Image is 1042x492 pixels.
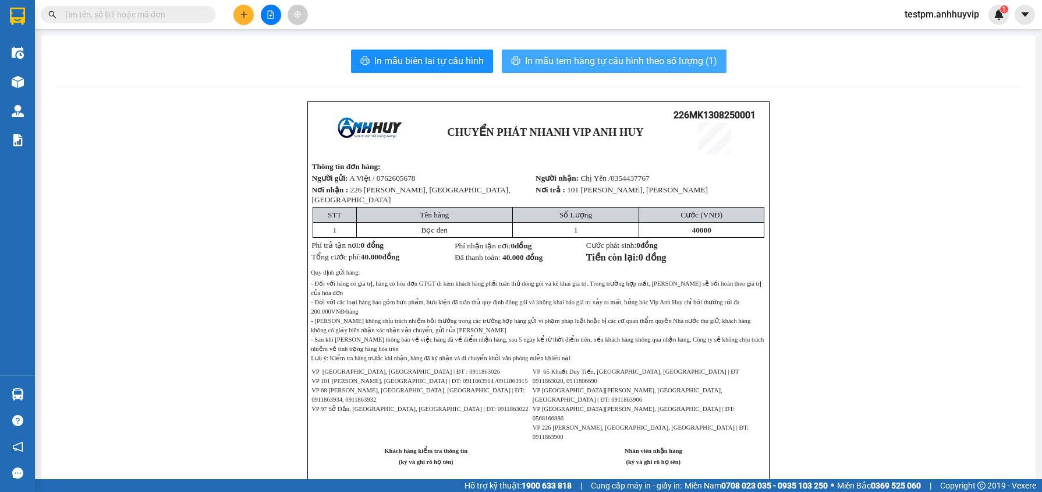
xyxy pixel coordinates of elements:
span: Khách hàng kiểm tra thông tin [384,448,467,454]
span: VP 65 Khuất Duy Tiến, [GEOGRAPHIC_DATA], [GEOGRAPHIC_DATA] | ĐT 0911863020, 0911806690 VP [GEOGRA... [533,368,739,403]
span: Miền Nam [685,479,828,492]
strong: 1900 633 818 [522,481,572,490]
strong: Thông tin đơn hàng: [312,162,381,171]
span: Phí trả tận nơi: [311,241,384,249]
span: VP 97 Sở Dầu, [GEOGRAPHIC_DATA], [GEOGRAPHIC_DATA] | ĐT: 0911863022 [311,406,528,412]
span: search [48,10,56,19]
span: 40.000 đồng [502,253,543,262]
span: printer [511,56,520,67]
button: aim [288,5,308,25]
img: logo [320,107,419,157]
span: | [930,479,931,492]
span: Nhân viên nhận hàng [625,448,682,454]
span: (ký và ghi rõ họ tên) [626,459,681,465]
span: VP [GEOGRAPHIC_DATA][PERSON_NAME], [GEOGRAPHIC_DATA] | ĐT: 0568166886 [533,406,735,421]
span: Đã thanh toán: [455,253,543,262]
strong: Người nhận: [536,174,579,182]
span: đồng [640,241,658,249]
span: printer [360,56,370,67]
span: 1 [1002,5,1006,13]
span: 0354437767 [94,84,133,93]
span: 1 [333,226,337,234]
strong: 0708 023 035 - 0935 103 250 [721,481,828,490]
img: warehouse-icon [12,105,24,117]
span: 101 [PERSON_NAME], [PERSON_NAME] [567,185,708,194]
button: plus [233,5,254,25]
span: Chị Yên / [91,75,162,93]
span: Cung cấp máy in - giấy in: [591,479,682,492]
img: warehouse-icon [12,388,24,400]
img: warehouse-icon [12,47,24,59]
span: plus [240,10,248,19]
span: A Việt / [4,73,67,91]
span: aim [293,10,302,19]
span: Cước (VNĐ) [681,210,722,219]
span: 226 [PERSON_NAME], [GEOGRAPHIC_DATA], [GEOGRAPHIC_DATA] [312,185,511,204]
strong: Nơi trả : [536,185,565,194]
span: 0 đồng [639,252,667,262]
span: In mẫu tem hàng tự cấu hình theo số lượng (1) [525,54,717,68]
span: testpm.anhhuyvip [895,7,988,22]
span: 40000 [692,226,711,234]
span: 0 [636,241,640,249]
strong: CHUYỂN PHÁT NHANH VIP ANH HUY [24,6,86,57]
span: 0 [511,241,515,250]
span: đồng [382,252,400,261]
strong: Người nhận: [91,75,134,83]
button: file-add [261,5,281,25]
span: VP 226 [PERSON_NAME], [GEOGRAPHIC_DATA], [GEOGRAPHIC_DATA] | ĐT: 0911863900 [533,424,749,440]
strong: Tiền còn lại: [586,252,667,262]
span: A Việt / [349,174,415,182]
span: (ký và ghi rõ họ tên) [399,459,453,465]
img: icon-new-feature [994,9,1004,20]
strong: Thông tin đơn hàng: [4,62,73,71]
span: 0762605678 [4,82,43,91]
span: copyright [977,482,986,490]
img: logo [4,7,22,57]
img: logo-vxr [10,8,25,25]
img: warehouse-icon [12,76,24,88]
span: 0 đồng [361,241,384,249]
strong: CHUYỂN PHÁT NHANH VIP ANH HUY [447,126,643,138]
span: In mẫu biên lai tự cấu hình [374,54,484,68]
span: đồng [515,241,532,250]
span: | [580,479,582,492]
span: VP 68 [PERSON_NAME], [GEOGRAPHIC_DATA], [GEOGRAPHIC_DATA] | ĐT: 0911863934, 0911863932 [311,387,524,403]
span: ⚪️ [831,483,834,488]
span: notification [12,441,23,452]
span: Tên hàng [420,210,449,219]
span: Cước phát sinh: [586,241,658,249]
span: STT [328,210,342,219]
strong: Người gửi: [4,73,40,82]
span: 0762605678 [377,174,416,182]
span: VP 101 [PERSON_NAME], [GEOGRAPHIC_DATA] | ĐT: 0911863914 /0911863915 [311,378,527,384]
button: printerIn mẫu tem hàng tự cấu hình theo số lượng (1) [502,50,726,73]
span: Hỗ trợ kỹ thuật: [465,479,572,492]
span: Tổng cước phí: [311,252,399,261]
strong: 0369 525 060 [871,481,921,490]
span: 0354437767 [611,174,650,182]
span: caret-down [1020,9,1030,20]
strong: Nơi nhận : [312,185,349,194]
span: Phí nhận tận nơi: [455,241,531,250]
sup: 1 [1000,5,1008,13]
span: Chị Yên / [580,174,649,182]
span: Quy định gửi hàng: [311,269,360,276]
span: message [12,468,23,479]
strong: Người gửi: [312,174,348,182]
button: caret-down [1015,5,1035,25]
span: Số Lượng [559,210,592,219]
span: question-circle [12,415,23,426]
span: 40.000 [361,252,382,261]
span: Bọc đen [421,226,448,234]
span: 226MK1308250001 [88,9,170,20]
span: VP [GEOGRAPHIC_DATA], [GEOGRAPHIC_DATA] | ĐT : 0911863026 [311,368,500,375]
span: 1 [574,226,578,234]
span: 226MK1308250001 [674,110,756,121]
span: Miền Bắc [837,479,921,492]
button: printerIn mẫu biên lai tự cấu hình [351,50,493,73]
input: Tìm tên, số ĐT hoặc mã đơn [64,8,201,21]
span: - Đối với hàng có giá trị, hàng có hóa đơn GTGT đi kèm khách hàng phải tuân thủ đóng gói và kê kh... [311,280,764,361]
img: solution-icon [12,134,24,146]
span: file-add [267,10,275,19]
